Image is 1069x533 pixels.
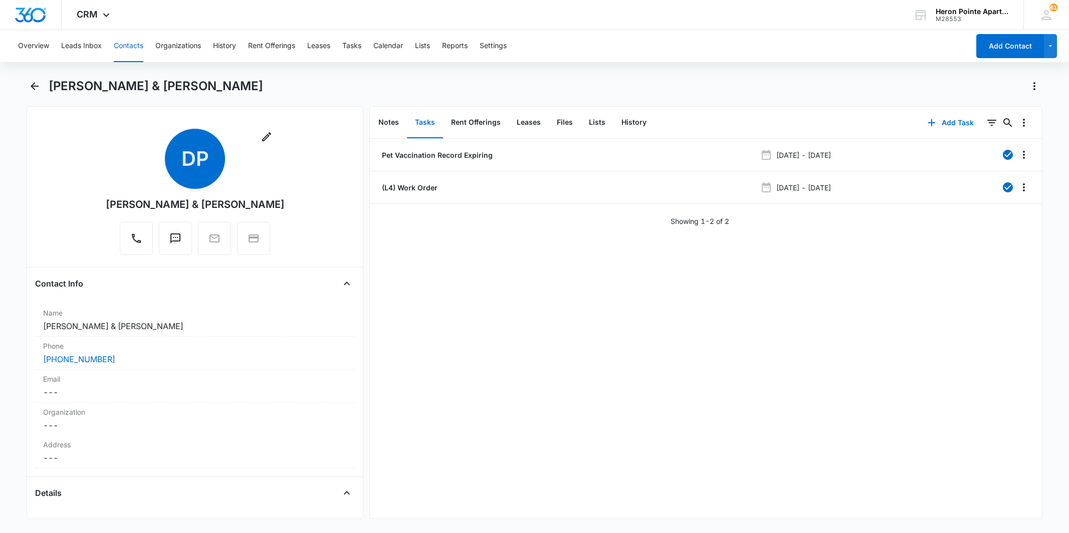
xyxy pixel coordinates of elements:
button: Lists [415,30,430,62]
label: Phone [43,341,346,351]
span: DP [165,129,225,189]
div: Name[PERSON_NAME] & [PERSON_NAME] [35,304,354,337]
button: Tasks [342,30,361,62]
div: [PERSON_NAME] & [PERSON_NAME] [106,197,285,212]
button: Rent Offerings [248,30,295,62]
button: Actions [1026,78,1042,94]
dd: [PERSON_NAME] & [PERSON_NAME] [43,320,346,332]
button: Lists [581,107,613,138]
button: Close [339,485,355,501]
h1: [PERSON_NAME] & [PERSON_NAME] [49,79,263,94]
a: Pet Vaccination Record Expiring [380,150,493,160]
label: Address [43,439,346,450]
label: Organization [43,407,346,417]
button: Calendar [373,30,403,62]
div: Email--- [35,370,354,403]
a: [PHONE_NUMBER] [43,353,115,365]
span: 61 [1049,4,1057,12]
h4: Details [35,487,62,499]
p: Showing 1-2 of 2 [671,216,729,226]
label: Name [43,308,346,318]
button: Reports [442,30,468,62]
div: account id [936,16,1009,23]
div: Phone[PHONE_NUMBER] [35,337,354,370]
button: Notes [370,107,407,138]
button: Rent Offerings [443,107,509,138]
button: Add Contact [976,34,1044,58]
button: Contacts [114,30,143,62]
button: Overflow Menu [1016,147,1032,163]
button: Leads Inbox [61,30,102,62]
button: Files [549,107,581,138]
button: Organizations [155,30,201,62]
a: Text [159,237,192,246]
dd: --- [43,452,346,464]
button: Overflow Menu [1016,115,1032,131]
p: [DATE] - [DATE] [776,150,831,160]
label: Email [43,374,346,384]
button: Settings [480,30,507,62]
label: Source [43,517,346,527]
button: Leases [509,107,549,138]
div: account name [936,8,1009,16]
button: Overflow Menu [1016,179,1032,195]
p: [DATE] - [DATE] [776,182,831,193]
span: CRM [77,9,98,20]
button: Call [120,222,153,255]
div: notifications count [1049,4,1057,12]
button: History [613,107,655,138]
a: Call [120,237,153,246]
div: Organization--- [35,403,354,435]
button: History [213,30,236,62]
button: Close [339,276,355,292]
button: Filters [984,115,1000,131]
button: Tasks [407,107,443,138]
dd: --- [43,419,346,431]
button: Leases [307,30,330,62]
button: Text [159,222,192,255]
button: Search... [1000,115,1016,131]
button: Overview [18,30,49,62]
a: (L4) Work Order [380,182,438,193]
dd: --- [43,386,346,398]
button: Back [27,78,42,94]
button: Add Task [918,111,984,135]
div: Address--- [35,435,354,468]
h4: Contact Info [35,278,83,290]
